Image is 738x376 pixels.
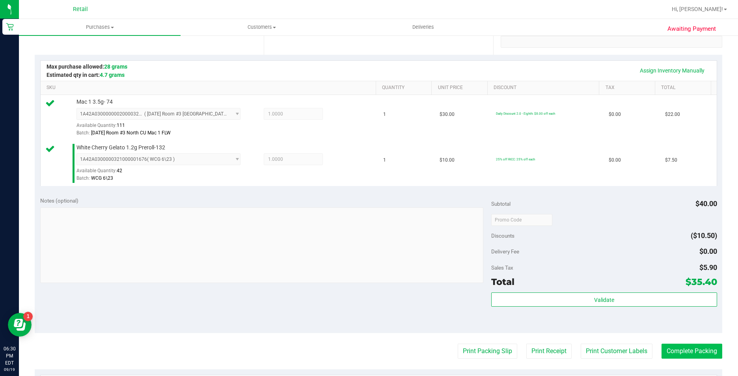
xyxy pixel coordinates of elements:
[496,157,535,161] span: 25% off RICC: 25% off each
[699,263,717,272] span: $5.90
[699,247,717,255] span: $0.00
[19,24,181,31] span: Purchases
[91,130,171,136] span: [DATE] Room #3 North CU Mac 1 FLW
[8,313,32,337] iframe: Resource center
[458,344,517,359] button: Print Packing Slip
[581,344,652,359] button: Print Customer Labels
[606,85,652,91] a: Tax
[117,123,125,128] span: 111
[76,144,165,151] span: White Cherry Gelato 1.2g Preroll-132
[23,312,33,321] iframe: Resource center unread badge
[494,85,596,91] a: Discount
[491,214,552,226] input: Promo Code
[661,85,708,91] a: Total
[40,197,78,204] span: Notes (optional)
[662,344,722,359] button: Complete Packing
[382,85,429,91] a: Quantity
[526,344,572,359] button: Print Receipt
[440,156,455,164] span: $10.00
[440,111,455,118] span: $30.00
[76,120,249,135] div: Available Quantity:
[4,367,15,372] p: 09/19
[691,231,717,240] span: ($10.50)
[47,63,127,70] span: Max purchase allowed:
[491,229,514,243] span: Discounts
[609,111,621,118] span: $0.00
[491,201,511,207] span: Subtotal
[496,112,555,115] span: Daily Discount 2.0 - Eighth: $8.00 off each
[667,24,716,34] span: Awaiting Payment
[117,168,122,173] span: 42
[4,345,15,367] p: 06:30 PM EDT
[104,63,127,70] span: 28 grams
[686,276,717,287] span: $35.40
[491,264,513,271] span: Sales Tax
[100,72,125,78] span: 4.7 grams
[594,297,614,303] span: Validate
[73,6,88,13] span: Retail
[383,111,386,118] span: 1
[91,175,113,181] span: WCG 6\23
[609,156,621,164] span: $0.00
[635,64,710,77] a: Assign Inventory Manually
[76,98,113,106] span: Mac 1 3.5g- 74
[665,111,680,118] span: $22.00
[672,6,723,12] span: Hi, [PERSON_NAME]!
[491,276,514,287] span: Total
[47,72,125,78] span: Estimated qty in cart:
[665,156,677,164] span: $7.50
[343,19,504,35] a: Deliveries
[695,199,717,208] span: $40.00
[47,85,373,91] a: SKU
[76,130,90,136] span: Batch:
[6,23,14,31] inline-svg: Retail
[491,292,717,307] button: Validate
[383,156,386,164] span: 1
[76,175,90,181] span: Batch:
[181,24,342,31] span: Customers
[402,24,445,31] span: Deliveries
[19,19,181,35] a: Purchases
[438,85,485,91] a: Unit Price
[181,19,342,35] a: Customers
[76,165,249,181] div: Available Quantity:
[491,248,519,255] span: Delivery Fee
